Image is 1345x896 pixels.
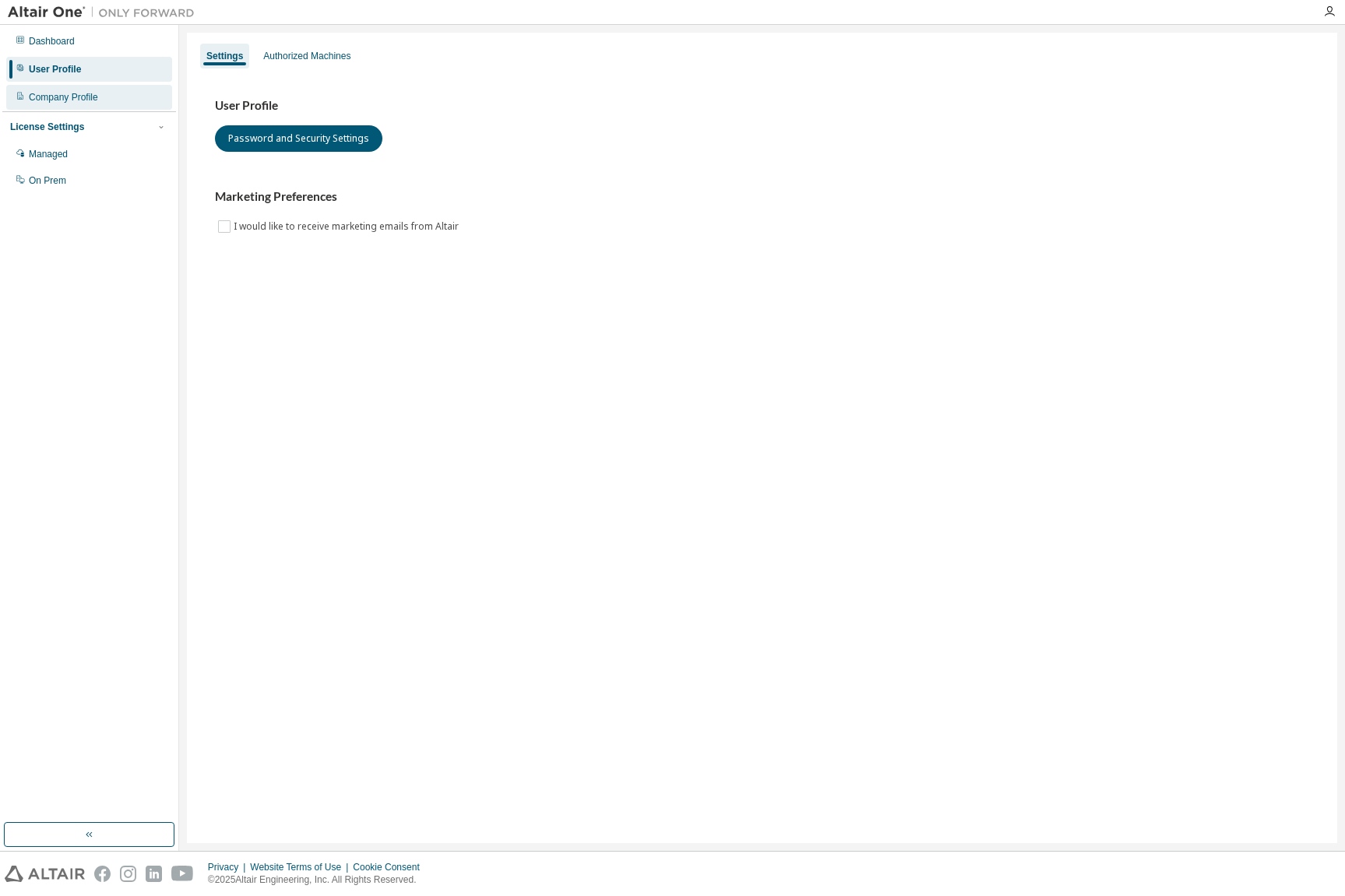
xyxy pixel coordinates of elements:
[215,189,1309,205] h3: Marketing Preferences
[250,861,353,873] div: Website Terms of Use
[146,866,162,882] img: linkedin.svg
[94,866,111,882] img: facebook.svg
[234,217,462,236] label: I would like to receive marketing emails from Altair
[29,63,81,76] div: User Profile
[29,35,75,47] div: Dashboard
[29,91,98,104] div: Company Profile
[208,873,429,887] p: © 2025 Altair Engineering, Inc. All Rights Reserved.
[206,50,243,62] div: Settings
[10,121,84,133] div: License Settings
[8,5,202,20] img: Altair One
[29,148,68,160] div: Managed
[208,861,250,873] div: Privacy
[29,174,66,187] div: On Prem
[263,50,350,62] div: Authorized Machines
[353,861,428,873] div: Cookie Consent
[120,866,136,882] img: instagram.svg
[171,866,194,882] img: youtube.svg
[215,98,1309,114] h3: User Profile
[5,866,85,882] img: altair_logo.svg
[215,125,382,152] button: Password and Security Settings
